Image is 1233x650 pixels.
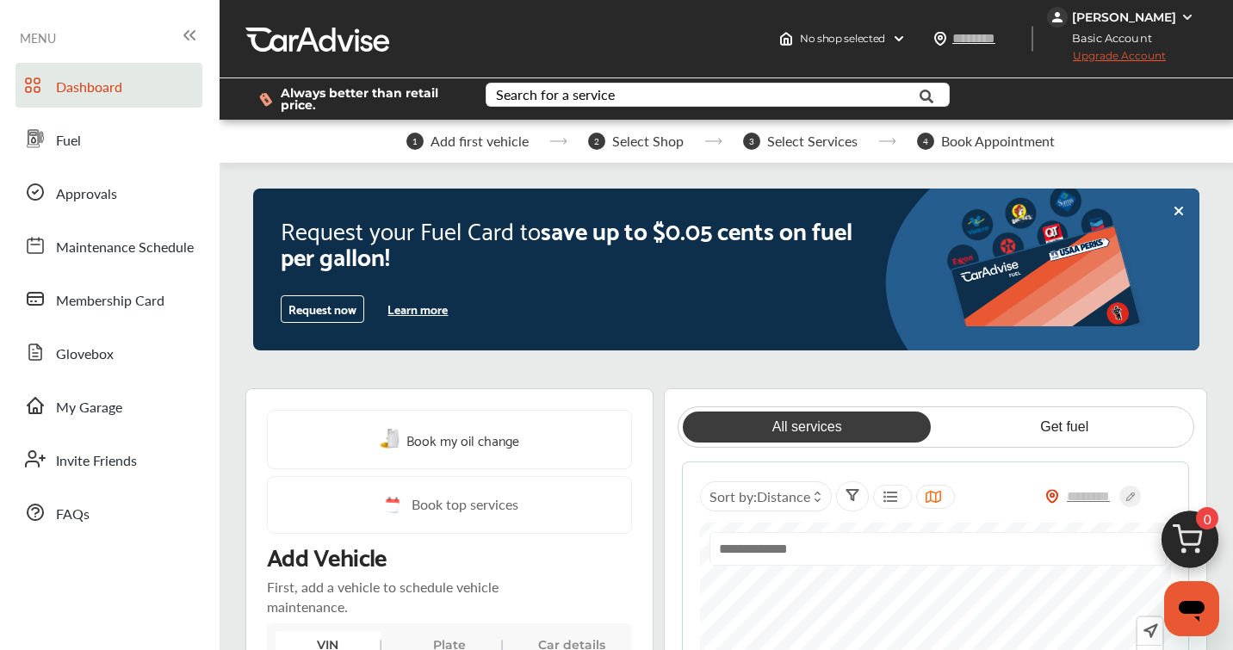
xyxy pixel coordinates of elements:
span: 4 [917,133,934,150]
a: Approvals [15,170,202,214]
img: jVpblrzwTbfkPYzPPzSLxeg0AAAAASUVORK5CYII= [1047,7,1068,28]
img: header-divider.bc55588e.svg [1032,26,1033,52]
img: cal_icon.0803b883.svg [381,494,403,516]
span: 0 [1196,507,1218,529]
p: Add Vehicle [267,541,387,570]
img: stepper-arrow.e24c07c6.svg [878,138,896,145]
span: 1 [406,133,424,150]
a: Dashboard [15,63,202,108]
a: Invite Friends [15,436,202,481]
img: dollor_label_vector.a70140d1.svg [259,92,272,107]
span: Membership Card [56,290,164,313]
a: FAQs [15,490,202,535]
img: location_vector.a44bc228.svg [933,32,947,46]
img: cart_icon.3d0951e8.svg [1149,503,1231,585]
img: WGsFRI8htEPBVLJbROoPRyZpYNWhNONpIPPETTm6eUC0GeLEiAAAAAElFTkSuQmCC [1180,10,1194,24]
span: Glovebox [56,344,114,366]
a: Membership Card [15,276,202,321]
span: No shop selected [800,32,885,46]
img: location_vector_orange.38f05af8.svg [1045,489,1059,504]
span: Select Shop [612,133,684,149]
span: Fuel [56,130,81,152]
button: Request now [281,295,364,323]
span: Request your Fuel Card to [281,208,541,250]
a: Maintenance Schedule [15,223,202,268]
img: recenter.ce011a49.svg [1140,622,1158,641]
div: [PERSON_NAME] [1072,9,1176,25]
span: MENU [20,31,56,45]
span: 2 [588,133,605,150]
div: Search for a service [496,88,615,102]
span: Always better than retail price. [281,87,458,111]
span: Distance [757,486,810,506]
span: Book Appointment [941,133,1055,149]
span: Book my oil change [406,428,519,451]
span: Book top services [412,494,518,516]
a: Book top services [267,476,632,534]
span: Sort by : [709,486,810,506]
a: Book my oil change [380,428,519,451]
button: Learn more [381,296,455,322]
span: Basic Account [1049,29,1165,47]
a: My Garage [15,383,202,428]
span: Add first vehicle [431,133,529,149]
img: stepper-arrow.e24c07c6.svg [704,138,722,145]
span: Dashboard [56,77,122,99]
img: header-home-logo.8d720a4f.svg [779,32,793,46]
span: Select Services [767,133,858,149]
img: stepper-arrow.e24c07c6.svg [549,138,567,145]
span: Approvals [56,183,117,206]
a: All services [683,412,931,443]
span: 3 [743,133,760,150]
a: Glovebox [15,330,202,375]
span: FAQs [56,504,90,526]
a: Get fuel [940,412,1188,443]
img: header-down-arrow.9dd2ce7d.svg [892,32,906,46]
span: Maintenance Schedule [56,237,194,259]
span: Invite Friends [56,450,137,473]
span: My Garage [56,397,122,419]
span: save up to $0.05 cents on fuel per gallon! [281,208,852,275]
iframe: Button to launch messaging window [1164,581,1219,636]
a: Fuel [15,116,202,161]
span: Upgrade Account [1047,49,1166,71]
p: First, add a vehicle to schedule vehicle maintenance. [267,577,523,616]
img: oil-change.e5047c97.svg [380,429,402,450]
